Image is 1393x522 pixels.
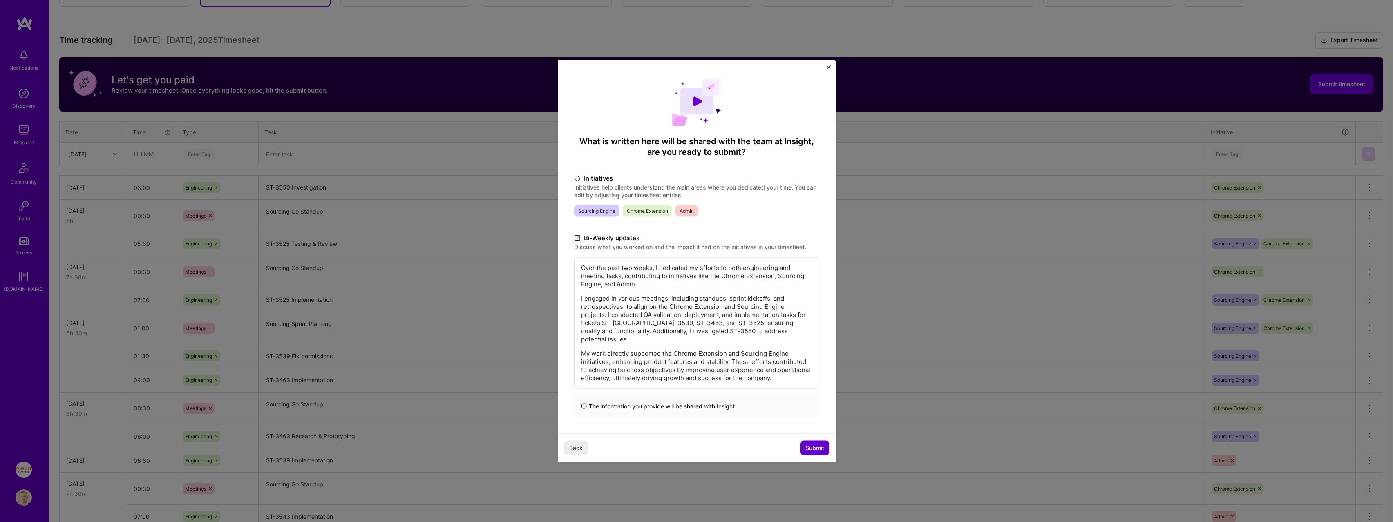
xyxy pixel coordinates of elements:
span: Submit [805,444,824,452]
h4: What is written here will be shared with the team at Insight , are you ready to submit? [574,136,819,157]
i: icon DocumentBlack [574,233,581,243]
p: Over the past two weeks, I dedicated my efforts to both engineering and meeting tasks, contributi... [581,264,812,288]
button: Close [827,65,831,74]
i: icon InfoBlack [581,402,587,410]
span: Back [569,444,583,452]
p: I engaged in various meetings, including standups, sprint kickoffs, and retrospectives, to align ... [581,294,812,344]
label: Bi-Weekly updates [574,233,819,243]
i: icon TagBlack [574,174,581,183]
button: Back [564,440,588,455]
label: Initiatives [574,174,819,183]
span: Sourcing Engine [574,205,619,217]
p: My work directly supported the Chrome Extension and Sourcing Engine initiatives, enhancing produc... [581,350,812,382]
img: Demo day [672,77,722,126]
label: Initiatives help clients understand the main areas where you dedicated your time. You can edit by... [574,183,819,199]
div: The information you provide will be shared with Insight . [574,395,819,417]
span: Chrome Extension [623,205,672,217]
button: Submit [800,440,829,455]
span: Admin [675,205,698,217]
label: Discuss what you worked on and the impact it had on the initiatives in your timesheet. [574,243,819,251]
